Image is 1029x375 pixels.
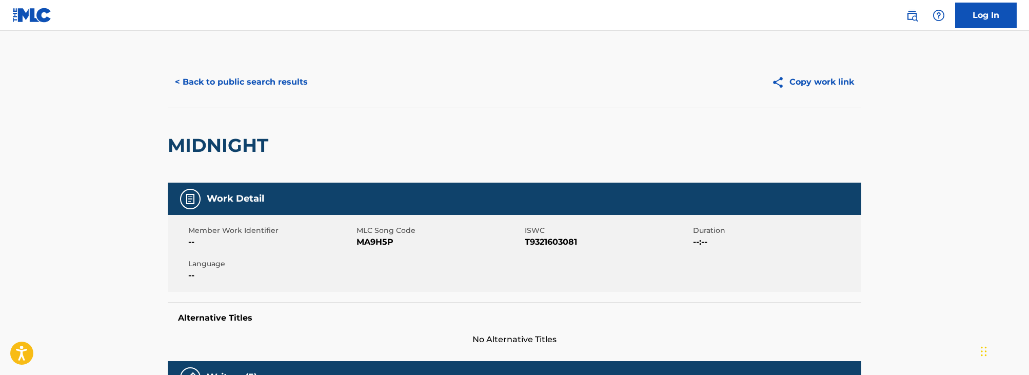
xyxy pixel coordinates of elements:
span: T9321603081 [525,236,690,248]
img: Copy work link [771,76,789,89]
span: Member Work Identifier [188,225,354,236]
span: MA9H5P [357,236,522,248]
button: Copy work link [764,69,861,95]
img: MLC Logo [12,8,52,23]
span: ISWC [525,225,690,236]
span: MLC Song Code [357,225,522,236]
span: -- [188,269,354,282]
img: Work Detail [184,193,196,205]
a: Public Search [902,5,922,26]
h2: MIDNIGHT [168,134,273,157]
iframe: Chat Widget [978,326,1029,375]
span: Language [188,259,354,269]
h5: Alternative Titles [178,313,851,323]
span: --:-- [693,236,859,248]
span: Duration [693,225,859,236]
span: No Alternative Titles [168,333,861,346]
a: Log In [955,3,1017,28]
div: Drag [981,336,987,367]
span: -- [188,236,354,248]
img: help [933,9,945,22]
div: Help [928,5,949,26]
h5: Work Detail [207,193,264,205]
img: search [906,9,918,22]
button: < Back to public search results [168,69,315,95]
